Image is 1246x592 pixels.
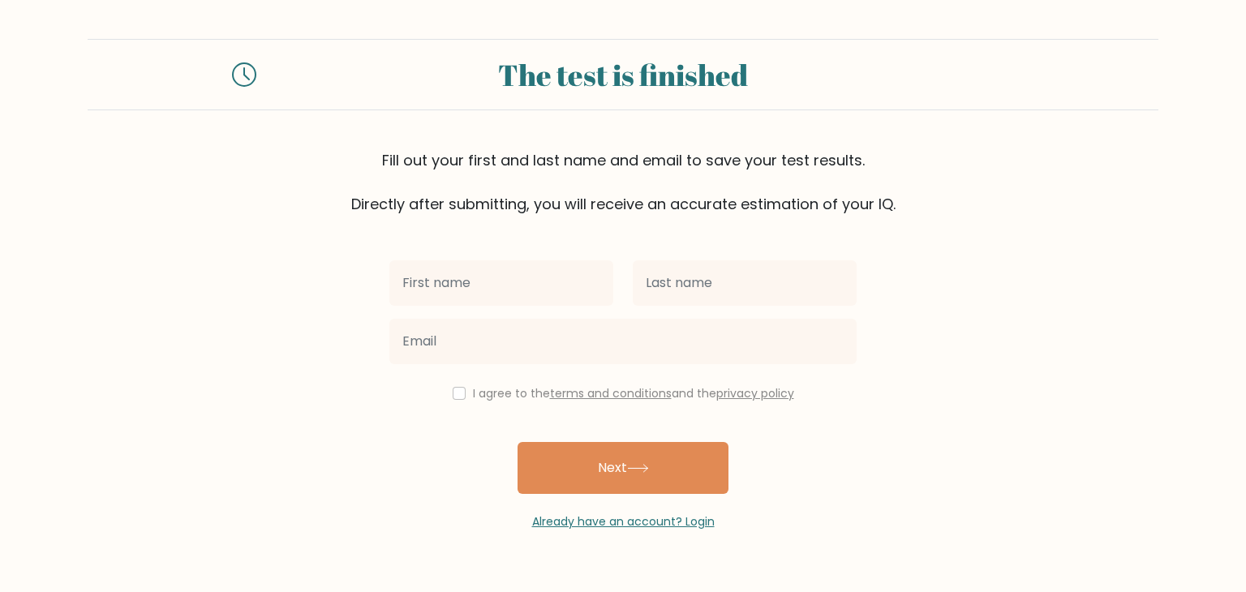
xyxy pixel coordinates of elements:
[633,260,857,306] input: Last name
[389,260,613,306] input: First name
[473,385,794,401] label: I agree to the and the
[532,513,715,530] a: Already have an account? Login
[518,442,728,494] button: Next
[716,385,794,401] a: privacy policy
[550,385,672,401] a: terms and conditions
[389,319,857,364] input: Email
[276,53,970,97] div: The test is finished
[88,149,1158,215] div: Fill out your first and last name and email to save your test results. Directly after submitting,...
